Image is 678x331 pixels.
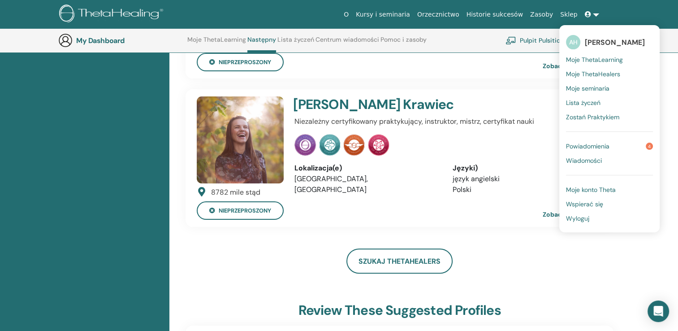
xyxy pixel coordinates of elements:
[566,81,653,96] a: Moje seminaria
[648,301,669,322] div: Open Intercom Messenger
[352,6,414,23] a: Kursy i seminaria
[566,99,600,107] span: Lista życzeń
[340,6,352,23] a: O
[463,6,527,23] a: Historie sukcesów
[566,52,653,67] a: Moje ThetaLearning
[197,201,284,220] button: Nieprzeproszony
[566,214,589,222] span: Wyloguj
[566,96,653,110] a: Lista życzeń
[585,38,645,47] span: [PERSON_NAME]
[566,183,653,197] a: Moje konto Theta
[453,184,597,195] li: Polski
[76,36,166,45] h3: My Dashboard
[211,187,260,198] div: 8782 mile stąd
[566,35,580,49] span: AH
[543,57,609,75] a: Zobacz mój profil
[566,186,616,194] span: Moje konto Theta
[566,113,619,121] span: Zostań Praktykiem
[566,70,620,78] span: Moje ThetaHealers
[505,30,570,50] a: Pulpit Pulsitioner
[566,84,609,92] span: Moje seminaria
[566,67,653,81] a: Moje ThetaHealers
[557,6,581,23] a: Sklep
[315,36,379,50] a: Centrum wiadomości
[566,139,653,153] a: Powiadomienia4
[543,205,609,223] a: Zobacz mój profil
[247,36,276,52] a: Następny
[380,36,427,50] a: Pomoc i zasoby
[197,53,284,71] button: Nieprzeproszony
[277,36,314,50] a: Lista życzeń
[58,33,73,48] img: generic-user-icon.jpg
[298,302,501,318] h3: Review these suggested profiles
[453,174,597,184] li: język angielski
[566,32,653,52] a: AH[PERSON_NAME]
[646,143,653,150] span: 4
[566,211,653,226] a: Wyloguj
[346,248,453,274] a: Szukaj ThetaHealers
[527,6,557,23] a: Zasoby
[453,163,597,174] div: Języki)
[414,6,463,23] a: Orzecznictwo
[187,36,246,50] a: Moje ThetaLearning
[566,142,609,150] span: Powiadomienia
[294,116,597,127] p: Niezależny certyfikowany praktykujący, instruktor, mistrz, certyfikat nauki
[566,110,653,124] a: Zostań Praktykiem
[293,96,545,113] h4: [PERSON_NAME] Krawiec
[294,174,439,195] li: [GEOGRAPHIC_DATA], [GEOGRAPHIC_DATA]
[566,157,602,165] span: Wiadomości
[566,56,623,64] span: Moje ThetaLearning
[294,163,439,174] div: Lokalizacja(e)
[197,96,284,183] img: default.jpg
[505,36,516,44] img: chalkboard-teacher.svg
[566,153,653,168] a: Wiadomości
[59,4,166,25] img: logo.png
[566,200,603,208] span: Wspierać się
[566,197,653,211] a: Wspierać się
